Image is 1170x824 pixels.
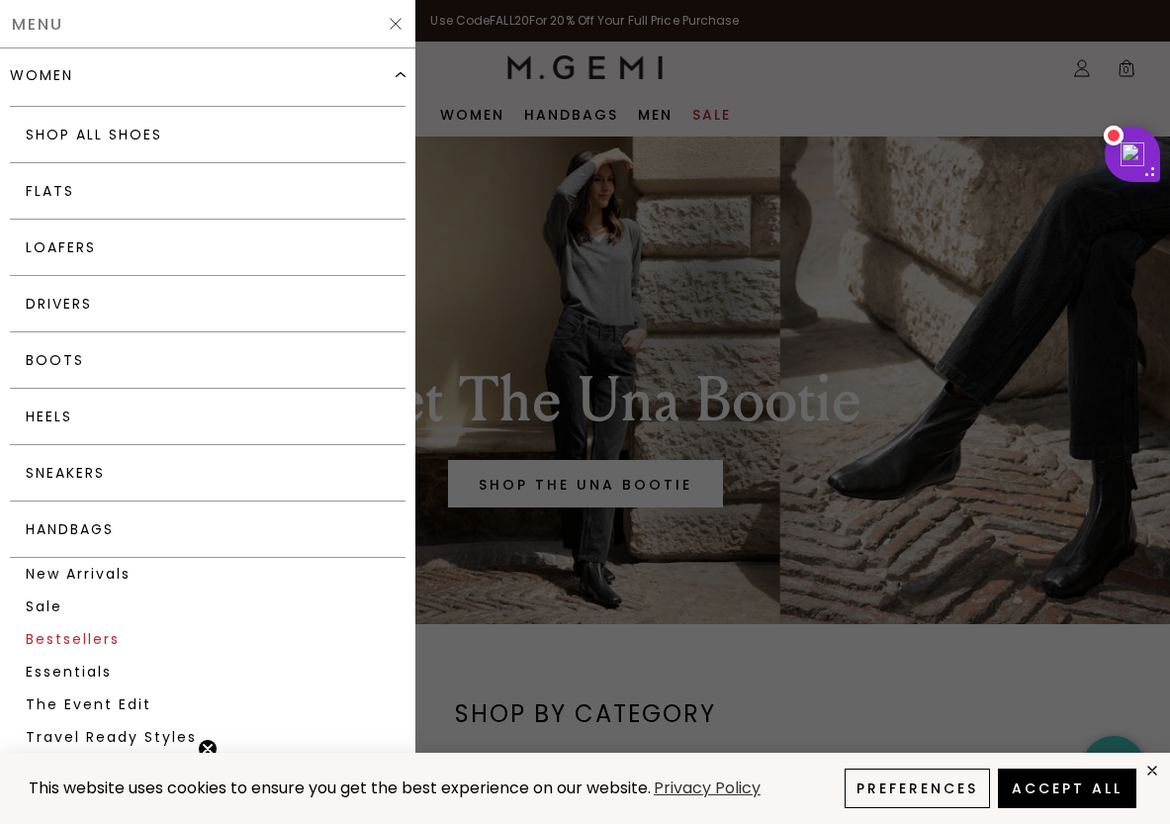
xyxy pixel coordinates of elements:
a: Handbags [10,502,405,558]
a: Essentials [10,656,405,688]
a: Boots [10,332,405,389]
img: Expand [396,70,405,80]
button: Close teaser [198,739,218,759]
a: Drivers [10,276,405,332]
a: Shop All Shoes [10,107,405,163]
div: close [1144,763,1160,778]
a: The Event Edit [10,688,405,721]
div: women [10,67,73,83]
a: Privacy Policy (opens in a new tab) [651,777,764,801]
a: Heels [10,389,405,445]
span: This website uses cookies to ensure you get the best experience on our website. [29,777,651,799]
button: Preferences [845,769,990,808]
a: New Arrivals [10,558,405,591]
a: Travel Ready Styles [10,721,405,754]
a: Flats [10,163,405,220]
a: Sneakers [10,445,405,502]
span: Menu [12,17,63,32]
a: Sale [10,591,405,623]
a: Bestsellers [10,623,405,656]
a: Loafers [10,220,405,276]
img: Hide Slider [388,16,404,32]
button: Accept All [998,769,1136,808]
